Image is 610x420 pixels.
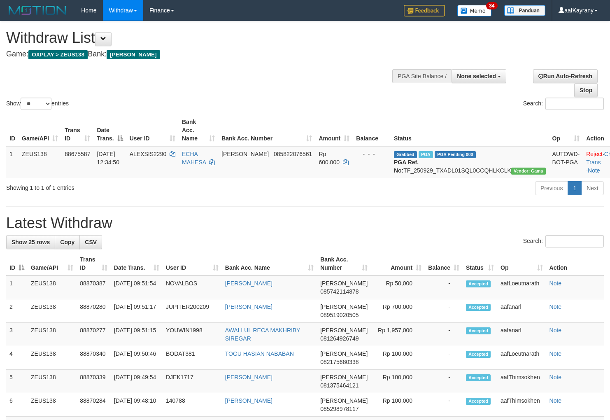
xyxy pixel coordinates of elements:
[60,239,75,245] span: Copy
[549,397,562,404] a: Note
[371,299,425,323] td: Rp 700,000
[28,393,77,417] td: ZEUS138
[111,346,163,370] td: [DATE] 09:50:46
[511,168,546,175] span: Vendor URL: https://trx31.1velocity.biz
[12,239,50,245] span: Show 25 rows
[93,114,126,146] th: Date Trans.: activate to sort column descending
[320,350,368,357] span: [PERSON_NAME]
[497,393,546,417] td: aafThimsokhen
[107,50,160,59] span: [PERSON_NAME]
[425,299,463,323] td: -
[111,275,163,299] td: [DATE] 09:51:54
[163,346,222,370] td: BODAT381
[225,280,272,287] a: [PERSON_NAME]
[111,299,163,323] td: [DATE] 09:51:17
[6,370,28,393] td: 5
[425,252,463,275] th: Balance: activate to sort column ascending
[6,215,604,231] h1: Latest Withdraw
[65,151,90,157] span: 88675587
[225,397,272,404] a: [PERSON_NAME]
[19,146,61,178] td: ZEUS138
[6,346,28,370] td: 4
[28,346,77,370] td: ZEUS138
[126,114,179,146] th: User ID: activate to sort column ascending
[28,252,77,275] th: Game/API: activate to sort column ascending
[463,252,497,275] th: Status: activate to sort column ascending
[588,167,600,174] a: Note
[320,288,359,295] span: Copy 085742114878 to clipboard
[163,252,222,275] th: User ID: activate to sort column ascending
[28,50,88,59] span: OXPLAY > ZEUS138
[317,252,371,275] th: Bank Acc. Number: activate to sort column ascending
[497,346,546,370] td: aafLoeutnarath
[225,327,300,342] a: AWALLUL RECA MAKHRIBY SIREGAR
[549,303,562,310] a: Note
[79,235,102,249] a: CSV
[19,114,61,146] th: Game/API: activate to sort column ascending
[523,235,604,247] label: Search:
[179,114,218,146] th: Bank Acc. Name: activate to sort column ascending
[504,5,545,16] img: panduan.png
[77,323,111,346] td: 88870277
[77,346,111,370] td: 88870340
[391,146,549,178] td: TF_250929_TXADL01SQL0CCQHLKCLK
[6,4,69,16] img: MOTION_logo.png
[371,252,425,275] th: Amount: activate to sort column ascending
[466,351,491,358] span: Accepted
[320,327,368,334] span: [PERSON_NAME]
[6,275,28,299] td: 1
[218,114,315,146] th: Bank Acc. Number: activate to sort column ascending
[130,151,167,157] span: ALEXSIS2290
[391,114,549,146] th: Status
[77,370,111,393] td: 88870339
[568,181,582,195] a: 1
[549,327,562,334] a: Note
[6,235,55,249] a: Show 25 rows
[523,98,604,110] label: Search:
[28,370,77,393] td: ZEUS138
[371,370,425,393] td: Rp 100,000
[55,235,80,249] a: Copy
[97,151,119,166] span: [DATE] 12:34:50
[320,312,359,318] span: Copy 089519020505 to clipboard
[457,73,496,79] span: None selected
[404,5,445,16] img: Feedback.jpg
[486,2,497,9] span: 34
[225,350,294,357] a: TOGU HASIAN NABABAN
[457,5,492,16] img: Button%20Memo.svg
[28,323,77,346] td: ZEUS138
[466,280,491,287] span: Accepted
[111,323,163,346] td: [DATE] 09:51:15
[425,370,463,393] td: -
[320,335,359,342] span: Copy 081264926749 to clipboard
[549,114,583,146] th: Op: activate to sort column ascending
[221,151,269,157] span: [PERSON_NAME]
[320,280,368,287] span: [PERSON_NAME]
[452,69,506,83] button: None selected
[274,151,312,157] span: Copy 085822076561 to clipboard
[394,159,419,174] b: PGA Ref. No:
[163,323,222,346] td: YOUWIN1998
[6,299,28,323] td: 2
[320,374,368,380] span: [PERSON_NAME]
[315,114,353,146] th: Amount: activate to sort column ascending
[535,181,568,195] a: Previous
[6,323,28,346] td: 3
[371,323,425,346] td: Rp 1,957,000
[320,397,368,404] span: [PERSON_NAME]
[371,275,425,299] td: Rp 50,000
[319,151,340,166] span: Rp 600.000
[6,393,28,417] td: 6
[225,303,272,310] a: [PERSON_NAME]
[28,275,77,299] td: ZEUS138
[497,275,546,299] td: aafLoeutnarath
[466,374,491,381] span: Accepted
[466,398,491,405] span: Accepted
[6,252,28,275] th: ID: activate to sort column descending
[163,299,222,323] td: JUPITER200209
[6,30,398,46] h1: Withdraw List
[425,393,463,417] td: -
[466,327,491,334] span: Accepted
[574,83,598,97] a: Stop
[497,252,546,275] th: Op: activate to sort column ascending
